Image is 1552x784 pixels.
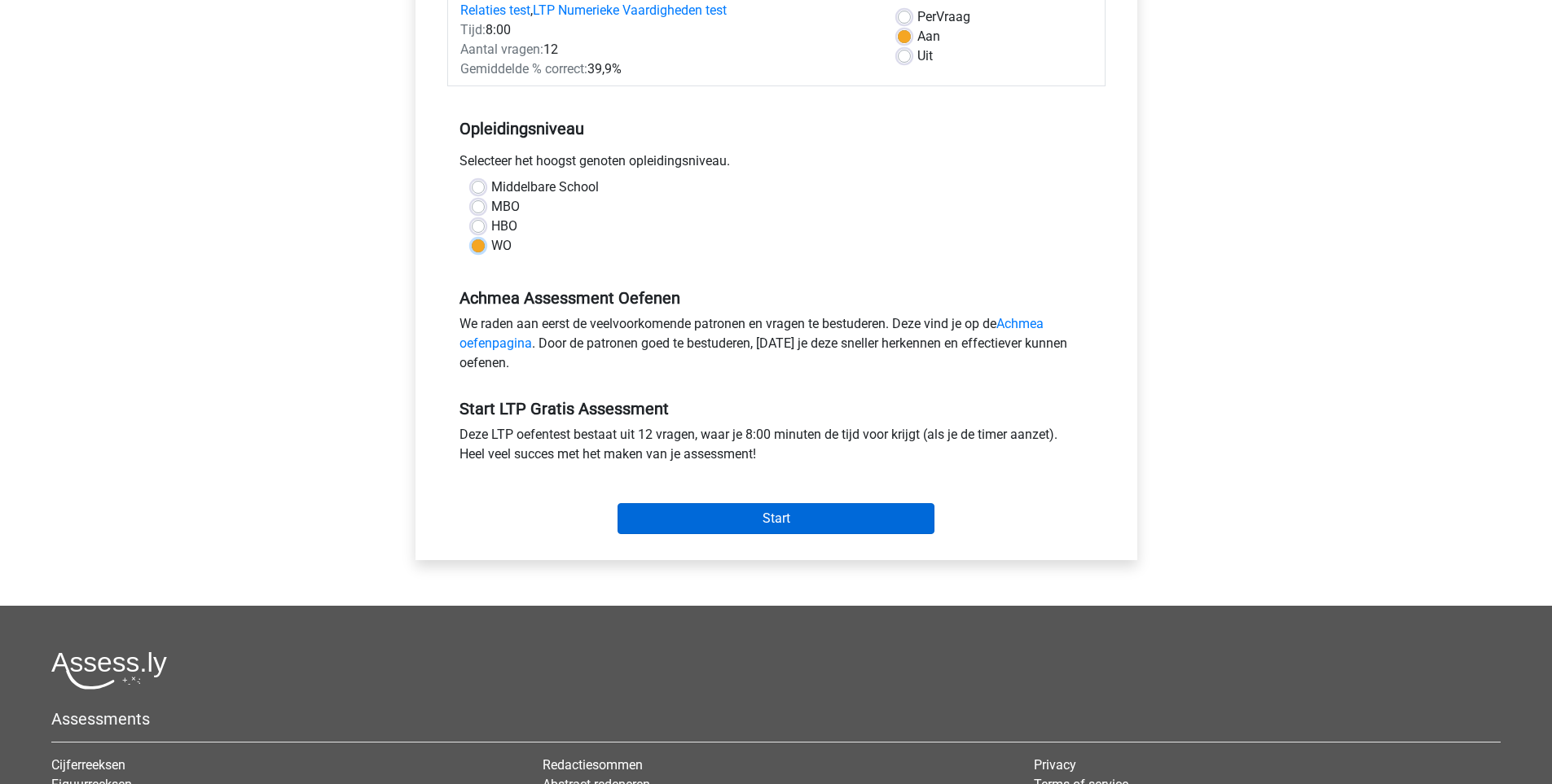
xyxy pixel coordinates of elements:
a: Redactiesommen [543,757,643,773]
label: Vraag [917,7,970,27]
span: Per [917,9,936,24]
div: 8:00 [448,20,886,40]
label: WO [491,236,512,256]
input: Start [618,503,934,534]
h5: Achmea Assessment Oefenen [459,288,1093,308]
span: Aantal vragen: [460,42,543,57]
span: Tijd: [460,22,486,37]
label: Uit [917,46,933,66]
label: Aan [917,27,940,46]
a: Privacy [1034,757,1076,773]
div: 39,9% [448,59,886,79]
h5: Start LTP Gratis Assessment [459,399,1093,418]
div: Selecteer het hoogst genoten opleidingsniveau. [447,151,1106,177]
div: 12 [448,40,886,59]
label: Middelbare School [491,177,599,197]
span: Gemiddelde % correct: [460,61,587,77]
img: Assessly logo [51,651,167,690]
h5: Opleidingsniveau [459,112,1093,145]
a: LTP Numerieke Vaardigheden test [533,2,727,18]
a: Cijferreeksen [51,757,125,773]
div: We raden aan eerst de veelvoorkomende patronen en vragen te bestuderen. Deze vind je op de . Door... [447,314,1106,379]
label: MBO [491,197,520,217]
label: HBO [491,217,517,236]
div: Deze LTP oefentest bestaat uit 12 vragen, waar je 8:00 minuten de tijd voor krijgt (als je de tim... [447,425,1106,471]
h5: Assessments [51,709,1501,729]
